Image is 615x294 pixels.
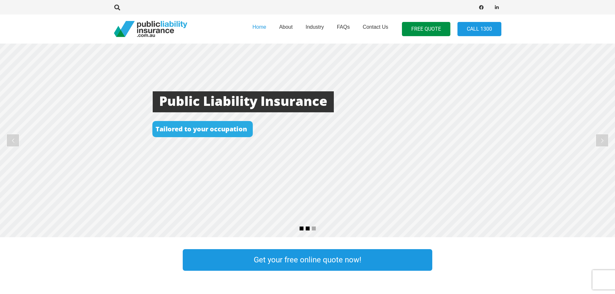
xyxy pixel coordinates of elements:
a: Facebook [477,3,486,12]
a: Link [101,248,170,272]
a: Search [111,5,124,10]
a: Get your free online quote now! [183,249,432,271]
a: Home [246,13,273,46]
a: FAQs [330,13,356,46]
a: LinkedIn [492,3,501,12]
a: Link [445,248,514,272]
span: About [279,24,293,30]
a: FREE QUOTE [402,22,450,36]
a: About [273,13,299,46]
a: Contact Us [356,13,395,46]
span: FAQs [337,24,350,30]
span: Home [252,24,266,30]
a: Call 1300 [457,22,501,36]
span: Contact Us [363,24,388,30]
span: Industry [305,24,324,30]
a: Industry [299,13,330,46]
a: pli_logotransparent [114,21,187,37]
